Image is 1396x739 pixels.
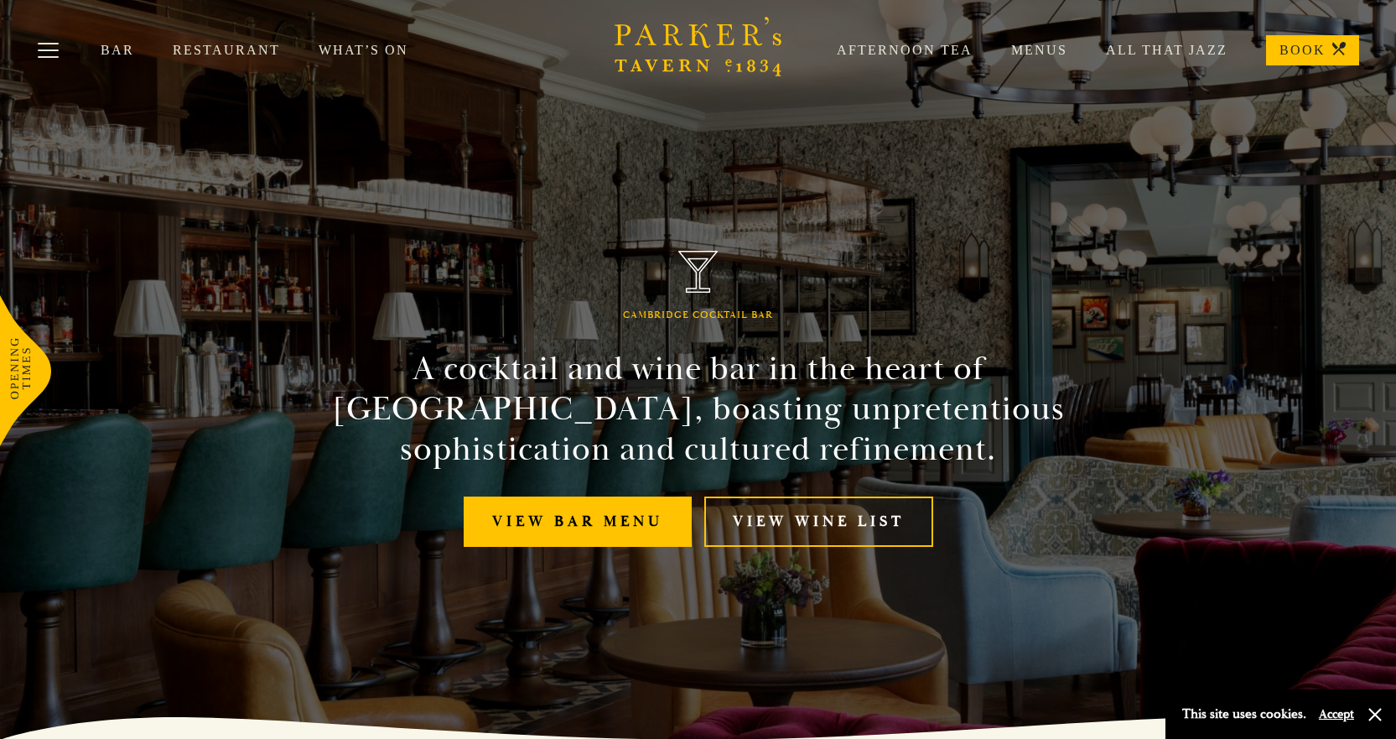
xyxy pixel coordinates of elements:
h1: Cambridge Cocktail Bar [623,310,773,321]
img: Parker's Tavern Brasserie Cambridge [678,251,719,294]
p: This site uses cookies. [1182,702,1306,726]
a: View bar menu [464,497,692,548]
a: View Wine List [704,497,933,548]
button: Close and accept [1367,706,1383,723]
h2: A cocktail and wine bar in the heart of [GEOGRAPHIC_DATA], boasting unpretentious sophistication ... [316,349,1081,470]
button: Accept [1319,706,1354,722]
